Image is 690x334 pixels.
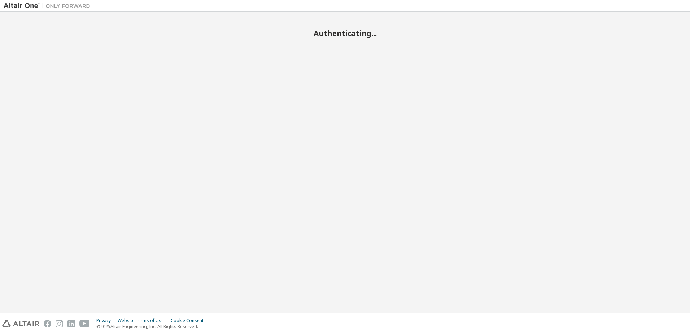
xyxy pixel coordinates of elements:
[118,318,171,324] div: Website Terms of Use
[171,318,208,324] div: Cookie Consent
[4,29,686,38] h2: Authenticating...
[2,320,39,327] img: altair_logo.svg
[96,318,118,324] div: Privacy
[96,324,208,330] p: © 2025 Altair Engineering, Inc. All Rights Reserved.
[56,320,63,327] img: instagram.svg
[67,320,75,327] img: linkedin.svg
[4,2,94,9] img: Altair One
[79,320,90,327] img: youtube.svg
[44,320,51,327] img: facebook.svg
